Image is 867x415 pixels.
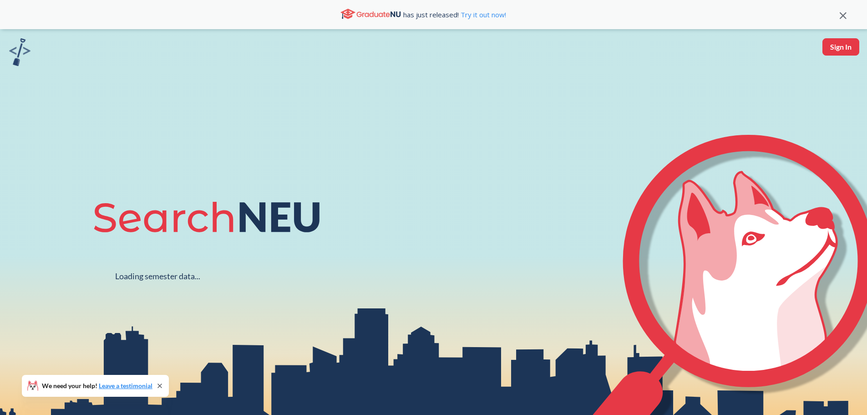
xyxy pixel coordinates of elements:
[115,271,200,282] div: Loading semester data...
[403,10,506,20] span: has just released!
[42,383,152,389] span: We need your help!
[99,382,152,389] a: Leave a testimonial
[9,38,30,66] img: sandbox logo
[9,38,30,69] a: sandbox logo
[822,38,859,56] button: Sign In
[459,10,506,19] a: Try it out now!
